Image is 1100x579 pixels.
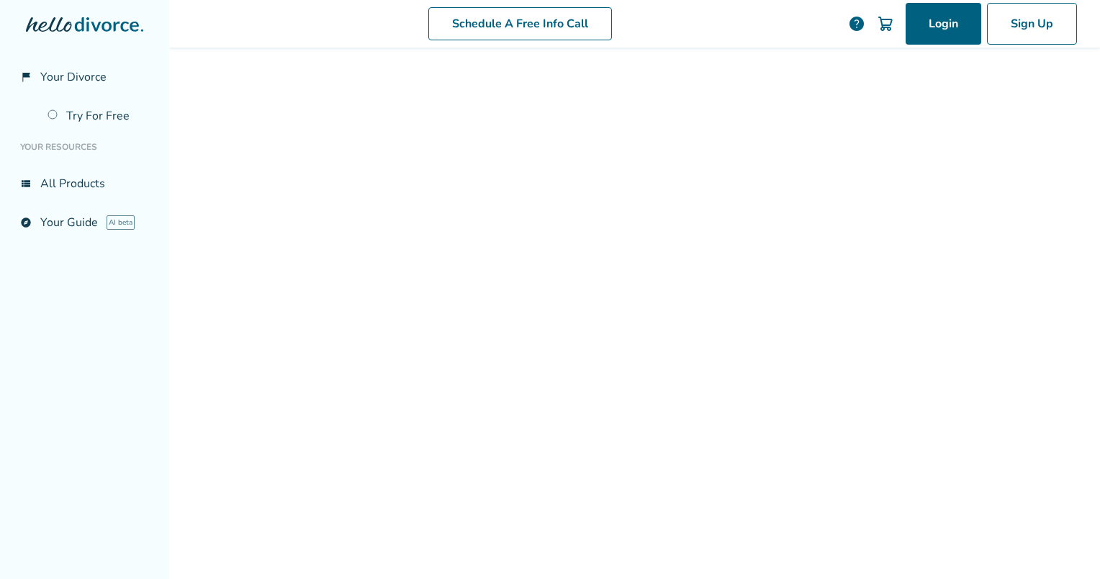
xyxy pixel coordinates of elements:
a: view_listAll Products [12,167,158,200]
span: Your Divorce [40,69,107,85]
span: flag_2 [20,71,32,83]
span: view_list [20,178,32,189]
a: Sign Up [987,3,1077,45]
a: exploreYour GuideAI beta [12,206,158,239]
span: AI beta [107,215,135,230]
a: Try For Free [39,99,158,133]
a: Login [906,3,981,45]
li: Your Resources [12,133,158,161]
img: Cart [877,15,894,32]
span: explore [20,217,32,228]
a: Schedule A Free Info Call [428,7,612,40]
a: flag_2Your Divorce [12,60,158,94]
a: help [848,15,865,32]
